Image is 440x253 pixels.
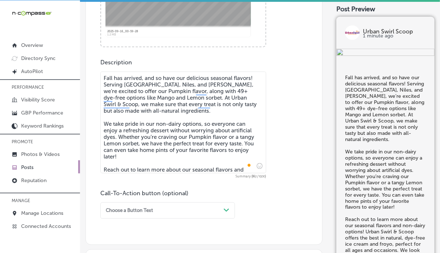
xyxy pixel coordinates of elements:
p: GBP Performance [21,110,63,116]
div: Choose a Button Text [106,208,153,213]
span: Summary (867/1500) [100,175,266,178]
img: logo [345,25,360,40]
span: Insert emoji [253,162,263,171]
p: Manage Locations [21,210,63,216]
p: Urban Swirl Scoop [363,29,426,33]
textarea: To enrich screen reader interactions, please activate Accessibility in Grammarly extension settings [100,72,266,173]
label: Description [100,59,132,66]
div: Post Preview [336,5,435,13]
p: Overview [21,42,43,48]
p: Reputation [21,177,47,184]
p: Keyword Rankings [21,123,64,129]
label: Call-To-Action button (optional) [100,190,188,197]
p: Visibility Score [21,97,55,103]
p: AutoPilot [21,68,43,75]
p: 1 minute ago [363,33,426,38]
p: Connected Accounts [21,223,71,229]
p: Directory Sync [21,55,56,61]
p: Posts [21,164,33,170]
img: 660ab0bf-5cc7-4cb8-ba1c-48b5ae0f18e60NCTV_CLogo_TV_Black_-500x88.png [12,10,52,17]
img: f3147ee2-d566-4908-a862-89024886b7b0 [336,48,435,57]
p: Photos & Videos [21,151,60,157]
